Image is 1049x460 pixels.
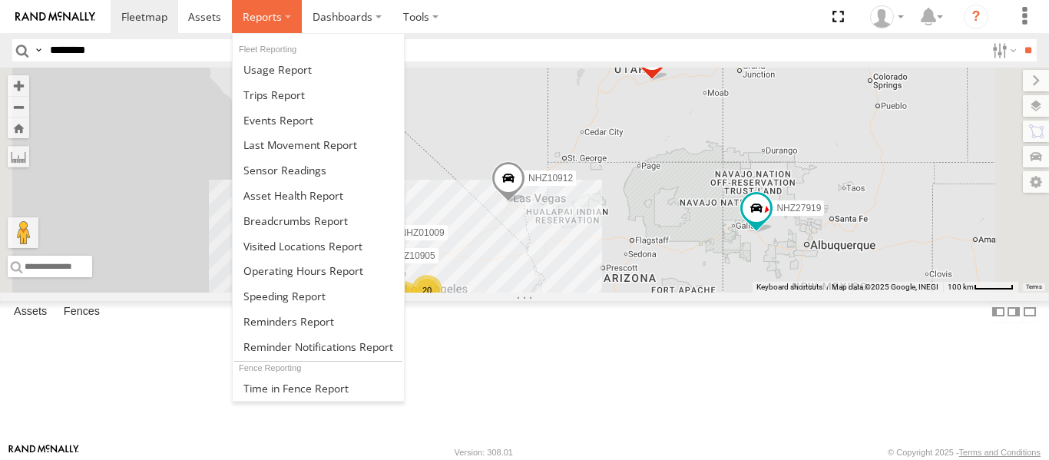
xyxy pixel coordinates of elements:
[233,108,404,133] a: Full Events Report
[943,282,1018,293] button: Map Scale: 100 km per 48 pixels
[1023,171,1049,193] label: Map Settings
[391,250,435,261] span: NHZ10905
[455,448,513,457] div: Version: 308.01
[233,309,404,334] a: Reminders Report
[412,275,442,306] div: 20
[8,217,38,248] button: Drag Pegman onto the map to open Street View
[233,132,404,157] a: Last Movement Report
[756,282,822,293] button: Keyboard shortcuts
[233,82,404,108] a: Trips Report
[8,96,29,117] button: Zoom out
[233,208,404,233] a: Breadcrumbs Report
[233,57,404,82] a: Usage Report
[986,39,1019,61] label: Search Filter Options
[959,448,1041,457] a: Terms and Conditions
[1026,284,1042,290] a: Terms (opens in new tab)
[8,445,79,460] a: Visit our Website
[6,301,55,323] label: Assets
[832,283,938,291] span: Map data ©2025 Google, INEGI
[528,172,573,183] span: NHZ10912
[233,258,404,283] a: Asset Operating Hours Report
[8,75,29,96] button: Zoom in
[233,233,404,259] a: Visited Locations Report
[233,334,404,359] a: Service Reminder Notifications Report
[400,227,445,238] span: NHZ01009
[1022,301,1037,323] label: Hide Summary Table
[776,203,821,213] span: NHZ27919
[15,12,95,22] img: rand-logo.svg
[233,183,404,208] a: Asset Health Report
[948,283,974,291] span: 100 km
[56,301,108,323] label: Fences
[865,5,909,28] div: Zulema McIntosch
[8,146,29,167] label: Measure
[1006,301,1021,323] label: Dock Summary Table to the Right
[233,157,404,183] a: Sensor Readings
[233,283,404,309] a: Fleet Speed Report
[32,39,45,61] label: Search Query
[888,448,1041,457] div: © Copyright 2025 -
[964,5,988,29] i: ?
[991,301,1006,323] label: Dock Summary Table to the Left
[233,376,404,401] a: Time in Fences Report
[8,117,29,138] button: Zoom Home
